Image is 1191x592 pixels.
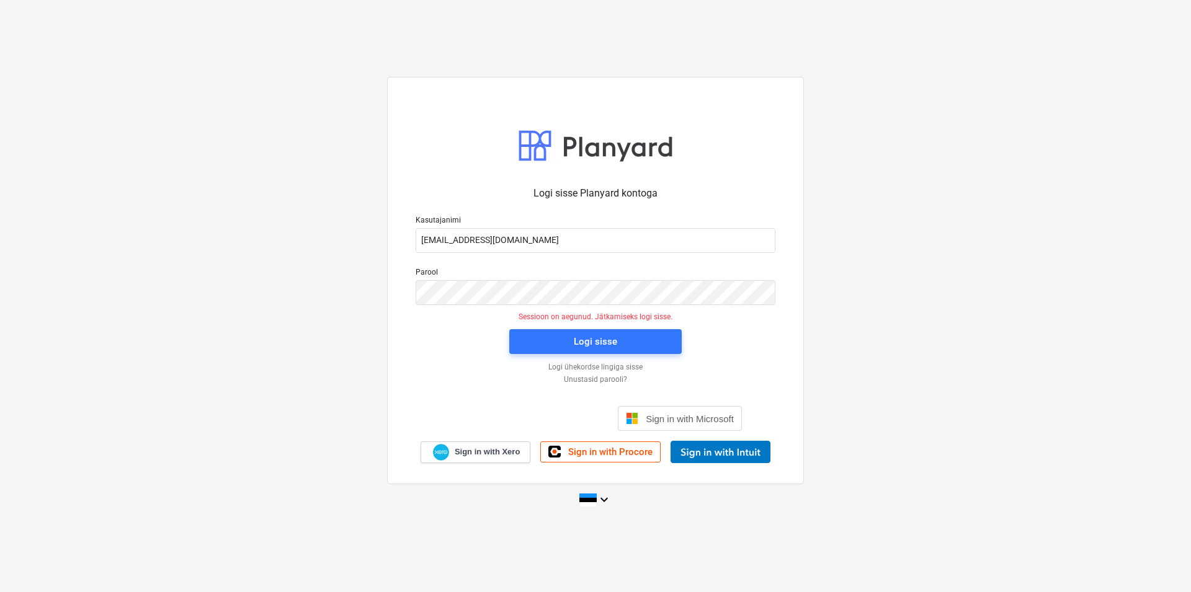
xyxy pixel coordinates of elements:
[626,412,638,425] img: Microsoft logo
[408,312,783,322] p: Sessioon on aegunud. Jätkamiseks logi sisse.
[416,268,775,280] p: Parool
[574,334,617,350] div: Logi sisse
[597,492,612,507] i: keyboard_arrow_down
[568,446,653,457] span: Sign in with Procore
[433,444,449,461] img: Xero logo
[646,413,734,424] span: Sign in with Microsoft
[409,375,782,385] a: Unustasid parooli?
[540,441,661,462] a: Sign in with Procore
[449,405,608,432] div: Logi sisse Google’i kontoga. Avaneb uuel vahelehel
[409,363,782,373] a: Logi ühekordse lingiga sisse
[455,446,520,457] span: Sign in with Xero
[416,216,775,228] p: Kasutajanimi
[421,441,531,463] a: Sign in with Xero
[416,228,775,253] input: Kasutajanimi
[443,405,614,432] iframe: Sisselogimine Google'i nupu abil
[509,329,682,354] button: Logi sisse
[416,186,775,201] p: Logi sisse Planyard kontoga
